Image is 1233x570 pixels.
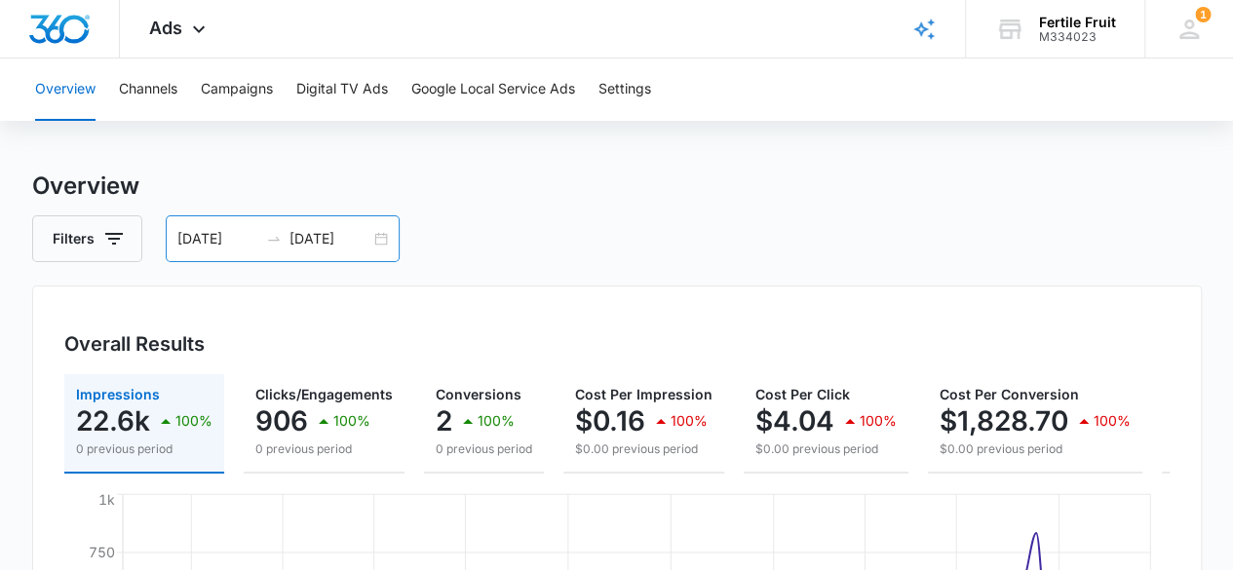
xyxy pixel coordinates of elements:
[177,228,258,249] input: Start date
[411,58,575,121] button: Google Local Service Ads
[860,414,897,428] p: 100%
[255,405,308,437] p: 906
[64,329,205,359] h3: Overall Results
[149,18,182,38] span: Ads
[598,58,651,121] button: Settings
[76,440,212,458] p: 0 previous period
[255,386,393,402] span: Clicks/Engagements
[201,58,273,121] button: Campaigns
[436,386,521,402] span: Conversions
[940,440,1131,458] p: $0.00 previous period
[32,169,1202,204] h3: Overview
[436,405,452,437] p: 2
[296,58,388,121] button: Digital TV Ads
[76,386,160,402] span: Impressions
[1195,7,1211,22] div: notifications count
[266,231,282,247] span: to
[1039,30,1116,44] div: account id
[97,491,114,508] tspan: 1k
[1094,414,1131,428] p: 100%
[755,386,850,402] span: Cost Per Click
[175,414,212,428] p: 100%
[76,405,150,437] p: 22.6k
[1039,15,1116,30] div: account name
[436,440,532,458] p: 0 previous period
[255,440,393,458] p: 0 previous period
[1195,7,1211,22] span: 1
[478,414,515,428] p: 100%
[35,58,96,121] button: Overview
[671,414,708,428] p: 100%
[940,386,1079,402] span: Cost Per Conversion
[575,405,645,437] p: $0.16
[755,440,897,458] p: $0.00 previous period
[575,386,713,402] span: Cost Per Impression
[88,544,114,560] tspan: 750
[266,231,282,247] span: swap-right
[333,414,370,428] p: 100%
[940,405,1068,437] p: $1,828.70
[755,405,834,437] p: $4.04
[289,228,370,249] input: End date
[575,440,713,458] p: $0.00 previous period
[32,215,142,262] button: Filters
[119,58,177,121] button: Channels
